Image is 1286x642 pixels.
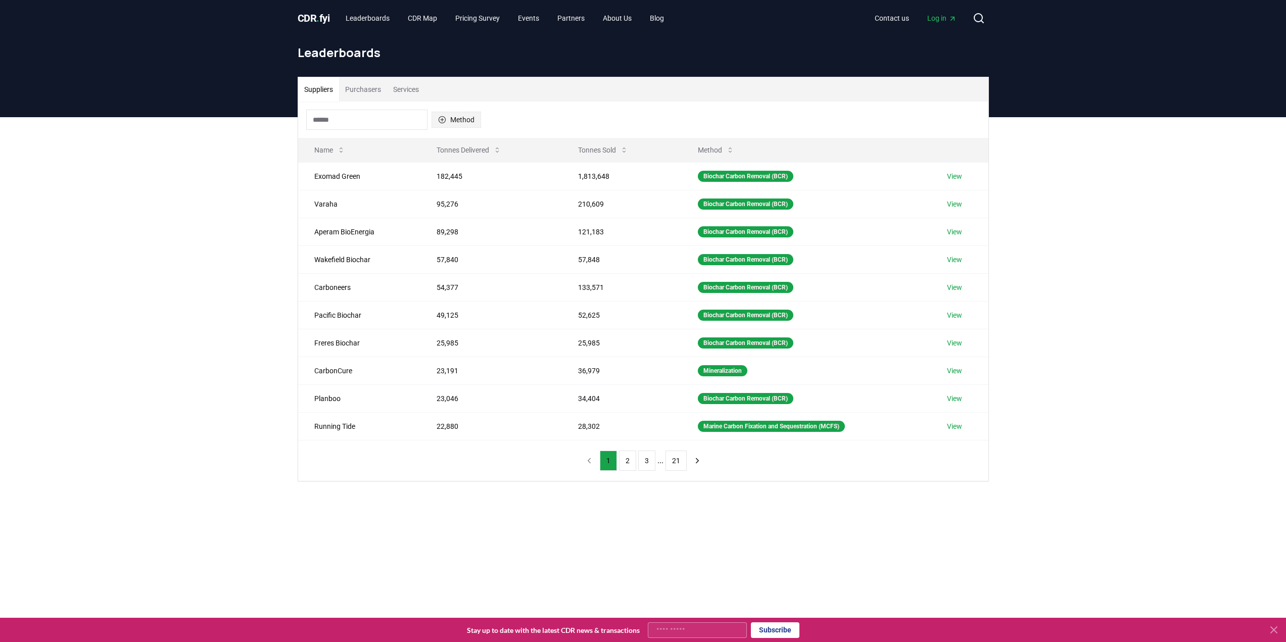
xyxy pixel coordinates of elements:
[510,9,547,27] a: Events
[562,301,682,329] td: 52,625
[420,190,561,218] td: 95,276
[698,282,793,293] div: Biochar Carbon Removal (BCR)
[947,199,962,209] a: View
[638,451,655,471] button: 3
[306,140,353,160] button: Name
[562,357,682,384] td: 36,979
[420,245,561,273] td: 57,840
[600,451,617,471] button: 1
[665,451,687,471] button: 21
[339,77,387,102] button: Purchasers
[947,282,962,292] a: View
[420,301,561,329] td: 49,125
[338,9,398,27] a: Leaderboards
[947,338,962,348] a: View
[420,273,561,301] td: 54,377
[298,273,421,301] td: Carboneers
[698,171,793,182] div: Biochar Carbon Removal (BCR)
[298,218,421,245] td: Aperam BioEnergia
[698,421,845,432] div: Marine Carbon Fixation and Sequestration (MCFS)
[562,384,682,412] td: 34,404
[947,310,962,320] a: View
[562,273,682,301] td: 133,571
[698,310,793,321] div: Biochar Carbon Removal (BCR)
[387,77,425,102] button: Services
[698,337,793,349] div: Biochar Carbon Removal (BCR)
[432,112,481,128] button: Method
[698,199,793,210] div: Biochar Carbon Removal (BCR)
[447,9,508,27] a: Pricing Survey
[657,455,663,467] li: ...
[867,9,965,27] nav: Main
[947,227,962,237] a: View
[298,357,421,384] td: CarbonCure
[420,357,561,384] td: 23,191
[947,366,962,376] a: View
[698,254,793,265] div: Biochar Carbon Removal (BCR)
[298,384,421,412] td: Planboo
[298,11,330,25] a: CDR.fyi
[420,162,561,190] td: 182,445
[298,412,421,440] td: Running Tide
[562,329,682,357] td: 25,985
[298,329,421,357] td: Freres Biochar
[549,9,593,27] a: Partners
[298,12,330,24] span: CDR fyi
[919,9,965,27] a: Log in
[927,13,957,23] span: Log in
[947,421,962,431] a: View
[420,412,561,440] td: 22,880
[947,255,962,265] a: View
[420,329,561,357] td: 25,985
[698,365,747,376] div: Mineralization
[428,140,509,160] button: Tonnes Delivered
[642,9,672,27] a: Blog
[690,140,742,160] button: Method
[316,12,319,24] span: .
[562,218,682,245] td: 121,183
[867,9,917,27] a: Contact us
[562,162,682,190] td: 1,813,648
[947,393,962,404] a: View
[338,9,672,27] nav: Main
[298,77,339,102] button: Suppliers
[298,301,421,329] td: Pacific Biochar
[619,451,636,471] button: 2
[570,140,636,160] button: Tonnes Sold
[562,190,682,218] td: 210,609
[420,218,561,245] td: 89,298
[298,44,989,61] h1: Leaderboards
[298,190,421,218] td: Varaha
[947,171,962,181] a: View
[298,162,421,190] td: Exomad Green
[689,451,706,471] button: next page
[562,245,682,273] td: 57,848
[298,245,421,273] td: Wakefield Biochar
[698,226,793,237] div: Biochar Carbon Removal (BCR)
[420,384,561,412] td: 23,046
[698,393,793,404] div: Biochar Carbon Removal (BCR)
[400,9,445,27] a: CDR Map
[562,412,682,440] td: 28,302
[595,9,640,27] a: About Us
